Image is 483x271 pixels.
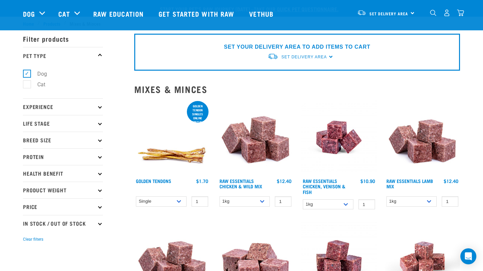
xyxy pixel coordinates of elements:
[23,9,35,19] a: Dog
[23,132,103,148] p: Breed Size
[224,43,370,51] p: SET YOUR DELIVERY AREA TO ADD ITEMS TO CART
[58,9,70,19] a: Cat
[430,10,436,16] img: home-icon-1@2x.png
[23,198,103,215] p: Price
[87,0,152,27] a: Raw Education
[192,196,208,207] input: 1
[242,0,282,27] a: Vethub
[187,101,209,127] div: Golden Tendon singles online special!
[460,248,476,264] div: Open Intercom Messenger
[281,55,327,59] span: Set Delivery Area
[218,100,293,175] img: Pile Of Cubed Chicken Wild Meat Mix
[303,180,345,193] a: Raw Essentials Chicken, Venison & Fish
[23,30,103,47] p: Filter products
[457,9,464,16] img: home-icon@2x.png
[23,115,103,132] p: Life Stage
[369,12,408,15] span: Set Delivery Area
[277,178,291,184] div: $12.40
[23,47,103,64] p: Pet Type
[152,0,242,27] a: Get started with Raw
[386,180,433,187] a: Raw Essentials Lamb Mix
[27,80,48,89] label: Cat
[23,98,103,115] p: Experience
[360,178,375,184] div: $10.90
[27,70,50,78] label: Dog
[134,84,460,94] h2: Mixes & Minces
[134,100,210,175] img: 1293 Golden Tendons 01
[23,236,43,242] button: Clear filters
[443,9,450,16] img: user.png
[357,10,366,16] img: van-moving.png
[444,178,458,184] div: $12.40
[136,180,171,182] a: Golden Tendons
[196,178,208,184] div: $1.70
[220,180,262,187] a: Raw Essentials Chicken & Wild Mix
[23,148,103,165] p: Protein
[275,196,291,207] input: 1
[23,182,103,198] p: Product Weight
[385,100,460,175] img: ?1041 RE Lamb Mix 01
[301,100,377,175] img: Chicken Venison mix 1655
[23,165,103,182] p: Health Benefit
[358,199,375,210] input: 1
[267,53,278,60] img: van-moving.png
[442,196,458,207] input: 1
[23,215,103,232] p: In Stock / Out Of Stock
